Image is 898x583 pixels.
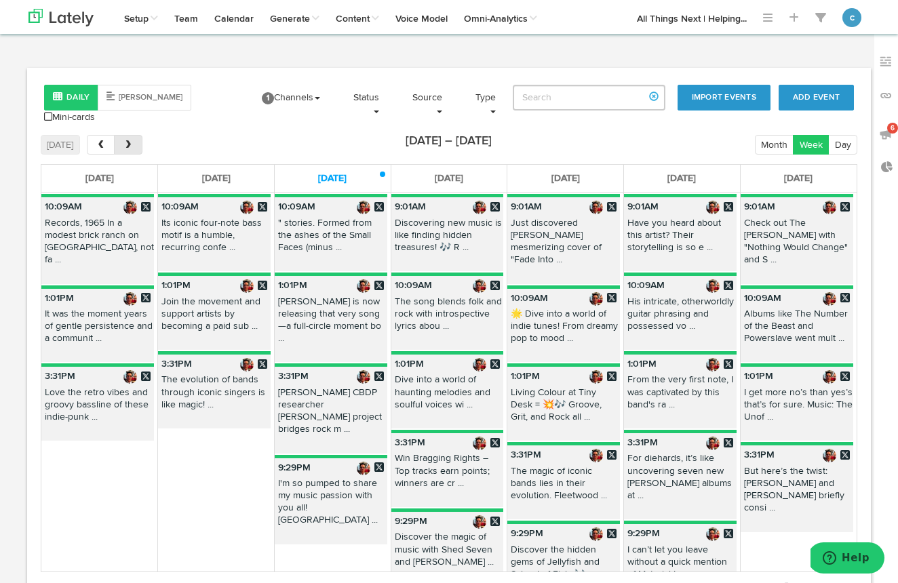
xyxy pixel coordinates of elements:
[589,370,603,384] img: gANJ6tCo_normal.jpeg
[879,89,893,102] img: links_off.svg
[823,201,836,214] img: gANJ6tCo_normal.jpeg
[391,296,504,338] p: The song blends folk and rock with introspective lyrics abou ...
[624,452,737,507] p: For diehards, it’s like uncovering seven new [PERSON_NAME] albums at ...
[678,85,770,110] button: Import Events
[589,292,603,306] img: gANJ6tCo_normal.jpeg
[811,542,884,576] iframe: Opens a widget where you can find more information
[706,527,720,541] img: gANJ6tCo_normal.jpeg
[624,217,737,260] p: Have you heard about this artist? Their storytelling is so e ...
[511,202,542,212] b: 9:01AM
[275,386,387,441] p: [PERSON_NAME] CBDP researcher [PERSON_NAME] project bridges rock m ...
[278,202,315,212] b: 10:09AM
[706,279,720,293] img: gANJ6tCo_normal.jpeg
[240,279,254,293] img: gANJ6tCo_normal.jpeg
[41,308,154,350] p: It was the moment years of gentle persistence and a communit ...
[473,279,486,293] img: gANJ6tCo_normal.jpeg
[395,281,432,290] b: 10:09AM
[262,92,274,104] span: 1
[513,85,665,110] input: Search
[85,174,114,183] span: [DATE]
[161,202,199,212] b: 10:09AM
[123,370,137,384] img: gANJ6tCo_normal.jpeg
[473,201,486,214] img: gANJ6tCo_normal.jpeg
[589,449,603,462] img: gANJ6tCo_normal.jpeg
[202,174,231,183] span: [DATE]
[511,529,543,538] b: 9:29PM
[395,517,427,526] b: 9:29PM
[887,123,898,134] span: 6
[507,308,620,350] p: 🌟 Dive into a world of indie tunes! From dreamy pop to mood ...
[511,450,541,460] b: 3:31PM
[744,294,781,303] b: 10:09AM
[741,386,853,429] p: I get more no’s than yes’s that’s for sure. Music: The Unof ...
[44,110,95,124] a: Mini-cards
[779,85,854,110] button: Add Event
[114,135,142,155] button: next
[240,358,254,371] img: gANJ6tCo_normal.jpeg
[161,359,192,369] b: 3:31PM
[158,217,271,260] p: Its iconic four-note bass motif is a humble, recurring confe ...
[435,174,463,183] span: [DATE]
[158,296,271,338] p: Join the movement and support artists by becoming a paid sub ...
[391,452,504,495] p: Win Bragging Rights – Top tracks earn points; winners are cr ...
[391,374,504,416] p: Dive into a world of haunting melodies and soulful voices wi ...
[41,386,154,429] p: Love the retro vibes and groovy bassline of these indie-punk ...
[45,371,75,381] b: 3:31PM
[98,85,191,110] button: [PERSON_NAME]
[627,438,658,447] b: 3:31PM
[511,294,548,303] b: 10:09AM
[744,202,775,212] b: 9:01AM
[793,135,829,155] button: Week
[45,202,82,212] b: 10:09AM
[842,8,861,27] button: c
[278,371,309,381] b: 3:31PM
[44,85,98,110] button: Daily
[706,358,720,371] img: gANJ6tCo_normal.jpeg
[357,279,370,293] img: gANJ6tCo_normal.jpeg
[667,174,696,183] span: [DATE]
[123,292,137,306] img: gANJ6tCo_normal.jpeg
[406,135,492,148] h2: [DATE] – [DATE]
[741,14,747,24] span: ...
[278,281,307,290] b: 1:01PM
[823,292,836,306] img: gANJ6tCo_normal.jpeg
[278,463,311,473] b: 9:29PM
[706,437,720,450] img: gANJ6tCo_normal.jpeg
[252,81,330,115] a: 1Channels
[823,370,836,384] img: gANJ6tCo_normal.jpeg
[28,9,94,26] img: logo_lately_bg_light.svg
[879,55,893,68] img: keywords_off.svg
[507,217,620,272] p: Just discovered [PERSON_NAME] mesmerizing cover of "Fade Into ...
[744,450,775,460] b: 3:31PM
[627,281,665,290] b: 10:09AM
[624,296,737,338] p: His intricate, otherworldly guitar phrasing and possessed vo ...
[357,201,370,214] img: gANJ6tCo_normal.jpeg
[45,294,74,303] b: 1:01PM
[627,202,659,212] b: 9:01AM
[41,217,154,272] p: Records, 1965 In a modest brick ranch on [GEOGRAPHIC_DATA], not fa ...
[459,81,506,128] a: Type
[275,296,387,350] p: [PERSON_NAME] is now releasing that very song—a full-circle moment bo ...
[240,201,254,214] img: gANJ6tCo_normal.jpeg
[473,515,486,529] img: gANJ6tCo_normal.jpeg
[828,135,857,155] button: Day
[318,174,347,183] span: [DATE]
[741,465,853,520] p: But here’s the twist: [PERSON_NAME] and [PERSON_NAME] briefly consi ...
[706,201,720,214] img: gANJ6tCo_normal.jpeg
[755,135,794,155] button: Month
[624,374,737,416] p: From the very first note, I was captivated by this band's ra ...
[357,462,370,475] img: gANJ6tCo_normal.jpeg
[396,81,452,128] a: Source
[161,281,191,290] b: 1:01PM
[784,174,813,183] span: [DATE]
[395,202,426,212] b: 9:01AM
[87,135,115,155] button: prev
[507,465,620,508] p: The magic of iconic bands lies in their evolution. Fleetwood ...
[551,174,580,183] span: [DATE]
[391,217,504,260] p: Discovering new music is like finding hidden treasures! 🎶 R ...
[275,477,387,532] p: I'm so pumped to share my music passion with you all! [GEOGRAPHIC_DATA] ...
[589,201,603,214] img: gANJ6tCo_normal.jpeg
[589,527,603,541] img: gANJ6tCo_normal.jpeg
[395,359,424,369] b: 1:01PM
